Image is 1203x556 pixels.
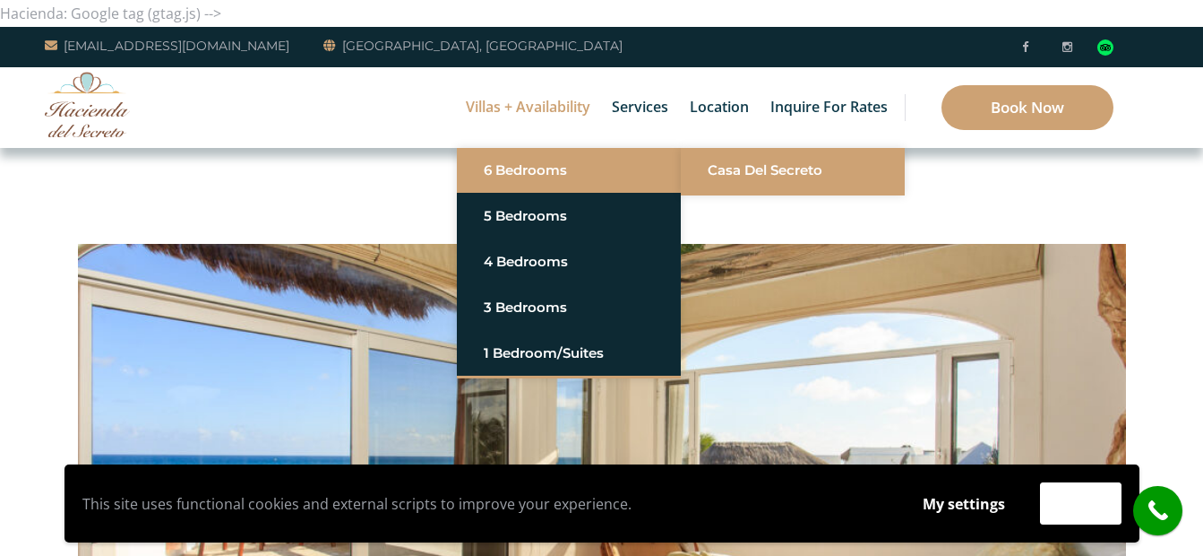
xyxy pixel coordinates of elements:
a: Villas + Availability [457,67,599,148]
a: 1 Bedroom/Suites [484,337,654,369]
a: 4 Bedrooms [484,246,654,278]
a: Services [603,67,677,148]
a: Inquire for Rates [761,67,897,148]
a: Location [681,67,758,148]
a: call [1133,486,1182,535]
img: Awesome Logo [45,72,130,137]
div: Read traveler reviews on Tripadvisor [1097,39,1113,56]
a: 3 Bedrooms [484,291,654,324]
p: This site uses functional cookies and external scripts to improve your experience. [82,491,888,517]
button: Accept [1040,482,1121,525]
i: call [1138,491,1178,531]
a: 5 Bedrooms [484,200,654,232]
a: Book Now [941,85,1113,130]
button: My settings [906,483,1022,525]
a: Casa del Secreto [708,154,878,187]
img: Tripadvisor_logomark.svg [1097,39,1113,56]
a: [EMAIL_ADDRESS][DOMAIN_NAME] [45,35,289,56]
a: 6 Bedrooms [484,154,654,187]
a: [GEOGRAPHIC_DATA], [GEOGRAPHIC_DATA] [323,35,623,56]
